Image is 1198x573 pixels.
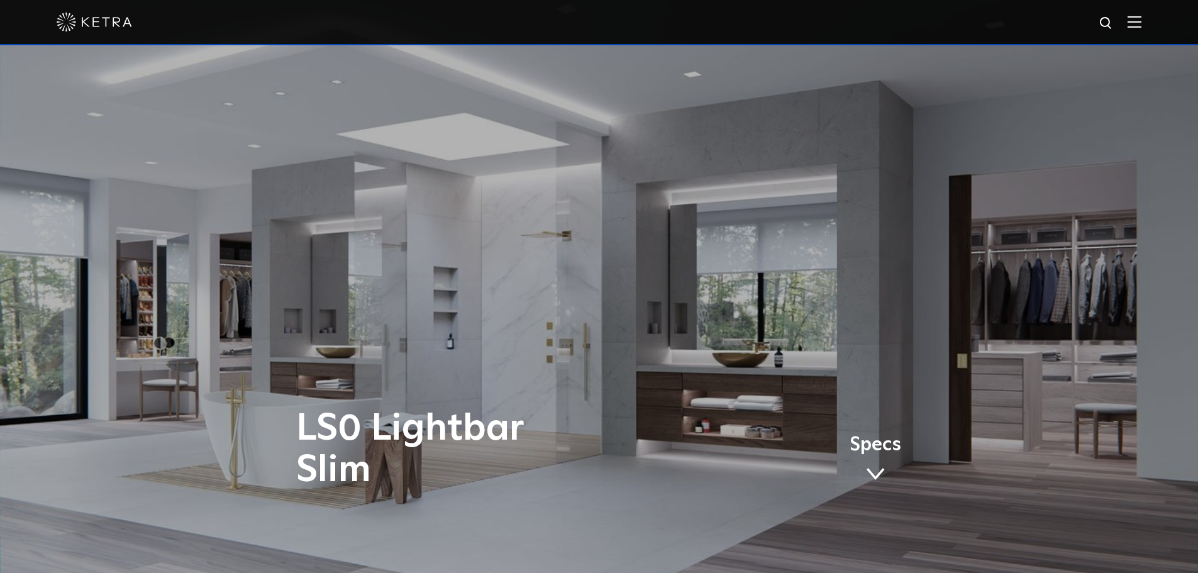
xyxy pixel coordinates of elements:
[1099,16,1114,31] img: search icon
[57,13,132,31] img: ketra-logo-2019-white
[296,408,652,491] h1: LS0 Lightbar Slim
[850,436,901,485] a: Specs
[1128,16,1141,28] img: Hamburger%20Nav.svg
[850,436,901,454] span: Specs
